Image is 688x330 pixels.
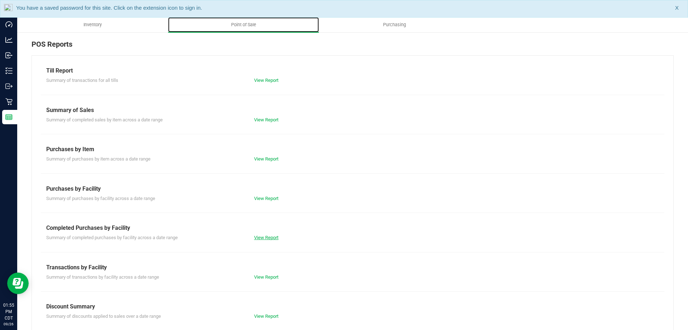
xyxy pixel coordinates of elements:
inline-svg: Outbound [5,83,13,90]
span: Summary of transactions for all tills [46,78,118,83]
div: POS Reports [32,39,674,55]
div: Completed Purchases by Facility [46,224,659,232]
span: Summary of completed purchases by facility across a date range [46,235,178,240]
a: View Report [254,156,278,162]
inline-svg: Analytics [5,36,13,43]
span: Inventory [74,22,111,28]
span: Summary of discounts applied to sales over a date range [46,313,161,319]
inline-svg: Inventory [5,67,13,74]
a: View Report [254,78,278,83]
inline-svg: Retail [5,98,13,105]
div: Till Report [46,66,659,75]
div: Transactions by Facility [46,263,659,272]
span: You have a saved password for this site. Click on the extension icon to sign in. [16,5,202,11]
div: Purchases by Item [46,145,659,154]
inline-svg: Reports [5,113,13,121]
div: Discount Summary [46,302,659,311]
span: Summary of purchases by item across a date range [46,156,150,162]
a: Point of Sale [168,17,319,32]
iframe: Resource center [7,273,29,294]
p: 01:55 PM CDT [3,302,14,321]
span: Summary of completed sales by item across a date range [46,117,163,122]
p: 09/26 [3,321,14,327]
div: Summary of Sales [46,106,659,115]
inline-svg: Inbound [5,52,13,59]
a: Inventory [17,17,168,32]
a: View Report [254,313,278,319]
span: Point of Sale [221,22,266,28]
a: View Report [254,117,278,122]
div: Purchases by Facility [46,185,659,193]
a: View Report [254,235,278,240]
inline-svg: Dashboard [5,21,13,28]
a: Purchasing [319,17,470,32]
span: Summary of transactions by facility across a date range [46,274,159,280]
a: View Report [254,274,278,280]
span: Purchasing [373,22,416,28]
span: Summary of purchases by facility across a date range [46,196,155,201]
span: X [675,4,679,12]
a: View Report [254,196,278,201]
